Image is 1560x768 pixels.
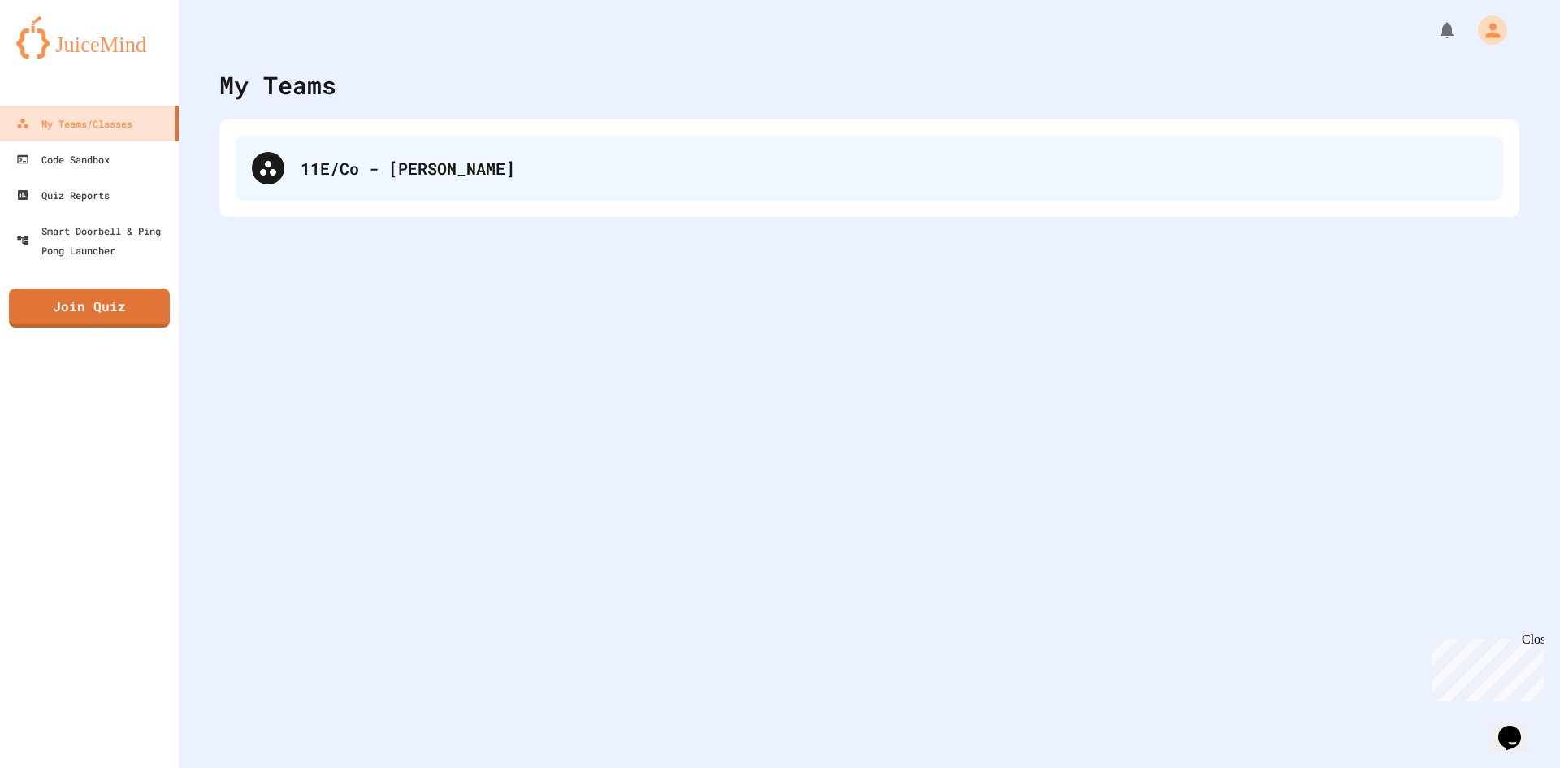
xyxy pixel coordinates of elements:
div: 11E/Co - [PERSON_NAME] [236,136,1503,201]
iframe: chat widget [1425,632,1544,701]
div: Quiz Reports [16,185,110,205]
div: My Teams [219,67,336,103]
div: My Account [1461,11,1511,49]
img: logo-orange.svg [16,16,162,59]
div: My Teams/Classes [16,114,132,133]
div: Code Sandbox [16,150,110,169]
div: Smart Doorbell & Ping Pong Launcher [16,221,172,260]
iframe: chat widget [1492,703,1544,752]
div: My Notifications [1407,16,1461,44]
div: 11E/Co - [PERSON_NAME] [301,156,1487,180]
a: Join Quiz [9,289,170,328]
div: Chat with us now!Close [6,7,112,103]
